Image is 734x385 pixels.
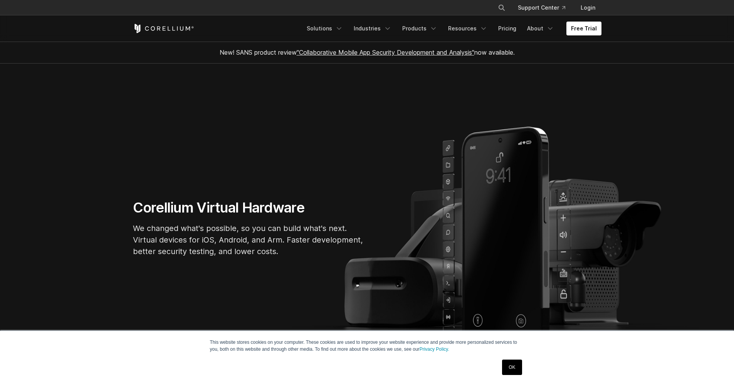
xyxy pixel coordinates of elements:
[495,1,509,15] button: Search
[502,360,522,375] a: OK
[133,199,364,216] h1: Corellium Virtual Hardware
[133,24,194,33] a: Corellium Home
[297,49,474,56] a: "Collaborative Mobile App Security Development and Analysis"
[398,22,442,35] a: Products
[566,22,601,35] a: Free Trial
[220,49,515,56] span: New! SANS product review now available.
[133,223,364,257] p: We changed what's possible, so you can build what's next. Virtual devices for iOS, Android, and A...
[210,339,524,353] p: This website stores cookies on your computer. These cookies are used to improve your website expe...
[443,22,492,35] a: Resources
[522,22,559,35] a: About
[302,22,348,35] a: Solutions
[574,1,601,15] a: Login
[302,22,601,35] div: Navigation Menu
[349,22,396,35] a: Industries
[420,346,449,352] a: Privacy Policy.
[489,1,601,15] div: Navigation Menu
[494,22,521,35] a: Pricing
[512,1,571,15] a: Support Center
